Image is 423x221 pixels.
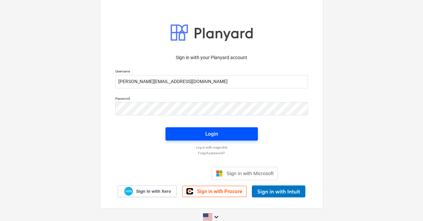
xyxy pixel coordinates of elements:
a: Sign in with Procore [182,186,247,197]
div: Widget de chat [390,189,423,221]
input: Username [115,75,308,88]
a: Forgot password? [112,151,311,155]
p: Sign in with your Planyard account [115,54,308,61]
a: Log in with magic link [112,145,311,150]
span: Sign in with Xero [136,188,171,194]
img: Microsoft logo [216,170,223,177]
img: Xero logo [124,187,133,196]
span: Sign in with Procore [197,188,242,194]
p: Username [115,69,308,75]
button: Login [165,127,258,141]
iframe: Chat Widget [390,189,423,221]
i: keyboard_arrow_down [212,213,220,221]
p: Password [115,96,308,102]
div: Login [205,130,218,138]
span: Sign in with Microsoft [227,170,274,176]
a: Sign in with Xero [118,185,177,197]
iframe: Sign in with Google Button [142,166,210,181]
